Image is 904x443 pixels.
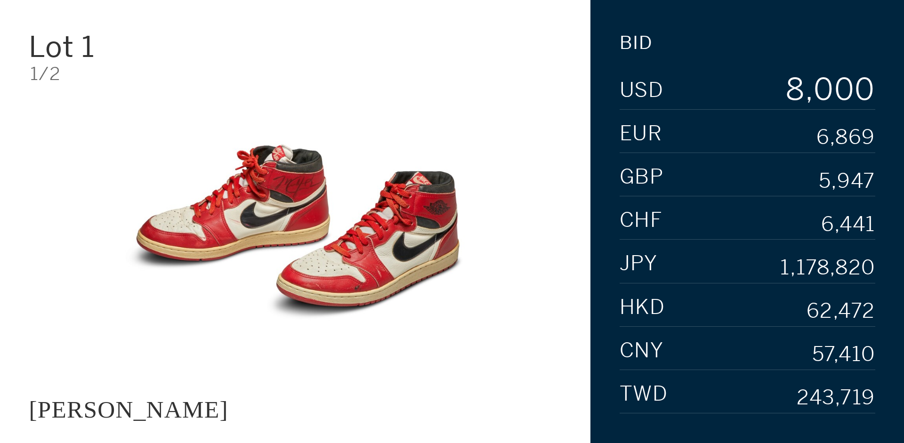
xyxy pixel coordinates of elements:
[816,128,875,148] div: 6,869
[620,34,653,52] div: Bid
[812,345,875,365] div: 57,410
[94,97,496,366] img: JACQUES MAJORELLE
[807,301,875,322] div: 62,472
[821,214,875,235] div: 6,441
[780,258,875,278] div: 1,178,820
[620,167,664,187] span: GBP
[784,74,805,105] div: 8
[855,74,875,105] div: 0
[784,105,805,135] div: 9
[819,171,875,192] div: 5,947
[620,297,665,318] span: HKD
[620,340,664,361] span: CNY
[29,32,206,61] div: Lot 1
[797,388,875,409] div: 243,719
[29,396,228,423] div: [PERSON_NAME]
[620,384,668,404] span: TWD
[620,253,658,274] span: JPY
[30,65,562,83] div: 1/2
[620,80,664,101] span: USD
[814,74,834,105] div: 0
[834,74,855,105] div: 0
[620,123,662,144] span: EUR
[620,210,663,231] span: CHF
